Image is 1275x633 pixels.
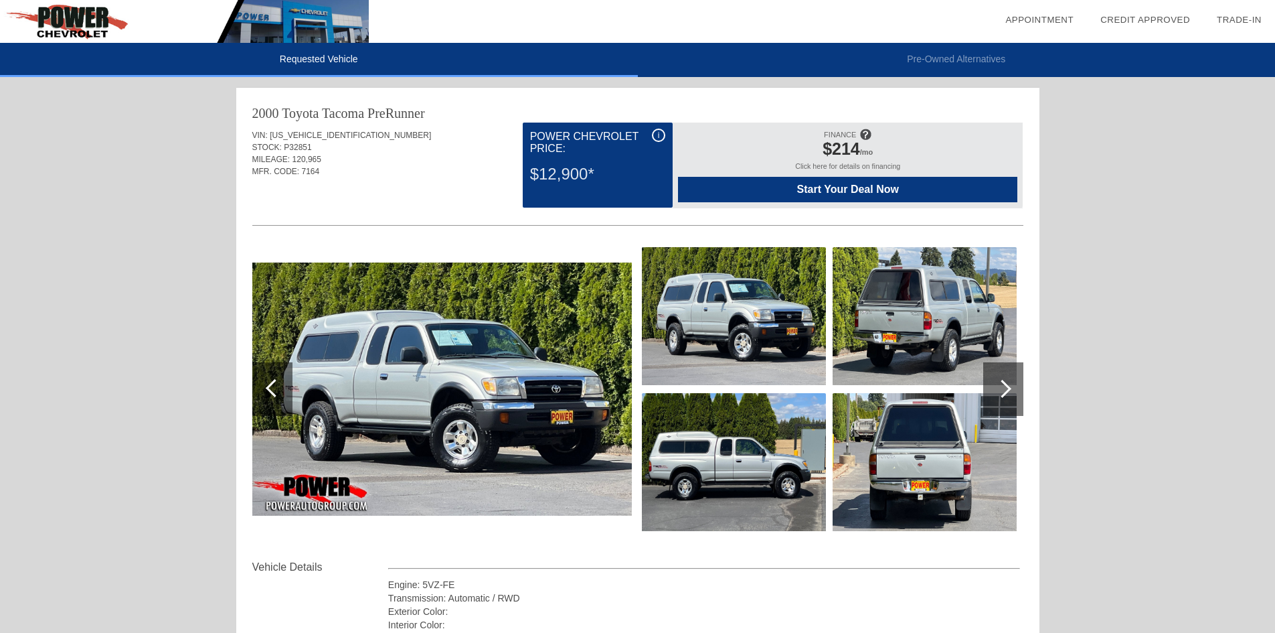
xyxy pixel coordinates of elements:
[252,559,388,575] div: Vehicle Details
[695,184,1001,196] span: Start Your Deal Now
[302,167,320,176] span: 7164
[1005,15,1074,25] a: Appointment
[252,186,1023,207] div: Quoted on [DATE] 9:26:49 PM
[252,131,268,140] span: VIN:
[367,104,425,123] div: PreRunner
[833,247,1017,385] img: 4.jpg
[678,162,1017,177] div: Click here for details on financing
[642,393,826,531] img: 3.jpg
[824,131,856,139] span: FINANCE
[270,131,431,140] span: [US_VEHICLE_IDENTIFICATION_NUMBER]
[252,263,632,516] img: 1.jpg
[823,139,860,158] span: $214
[642,247,826,385] img: 2.jpg
[388,591,1021,605] div: Transmission: Automatic / RWD
[530,157,665,192] div: $12,900*
[284,143,311,152] span: P32851
[388,605,1021,618] div: Exterior Color:
[685,139,1011,162] div: /mo
[252,104,365,123] div: 2000 Toyota Tacoma
[388,578,1021,591] div: Engine: 5VZ-FE
[292,155,321,164] span: 120,965
[252,155,290,164] span: MILEAGE:
[530,129,665,157] div: Power Chevrolet Price:
[658,131,660,140] span: i
[252,167,300,176] span: MFR. CODE:
[388,618,1021,632] div: Interior Color:
[252,143,282,152] span: STOCK:
[833,393,1017,531] img: 5.jpg
[1217,15,1262,25] a: Trade-In
[1100,15,1190,25] a: Credit Approved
